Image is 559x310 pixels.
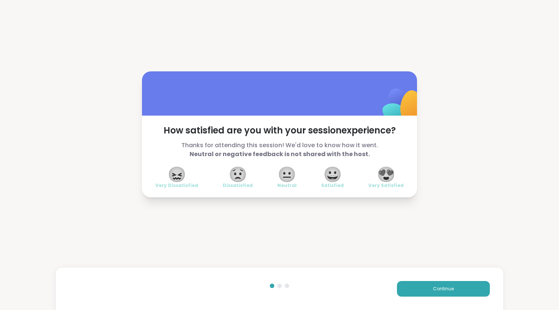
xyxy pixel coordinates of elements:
span: 😟 [229,168,247,181]
span: 😖 [168,168,186,181]
span: Satisfied [321,183,344,188]
span: 😀 [323,168,342,181]
span: 😍 [377,168,395,181]
span: Very Dissatisfied [155,183,198,188]
span: Very Satisfied [368,183,404,188]
span: Continue [433,285,454,292]
span: 😐 [278,168,296,181]
span: Thanks for attending this session! We'd love to know how it went. [155,141,404,159]
span: Neutral [277,183,297,188]
span: Dissatisfied [223,183,253,188]
span: How satisfied are you with your session experience? [155,125,404,136]
img: ShareWell Logomark [365,69,439,143]
button: Continue [397,281,490,297]
b: Neutral or negative feedback is not shared with the host. [190,150,370,158]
